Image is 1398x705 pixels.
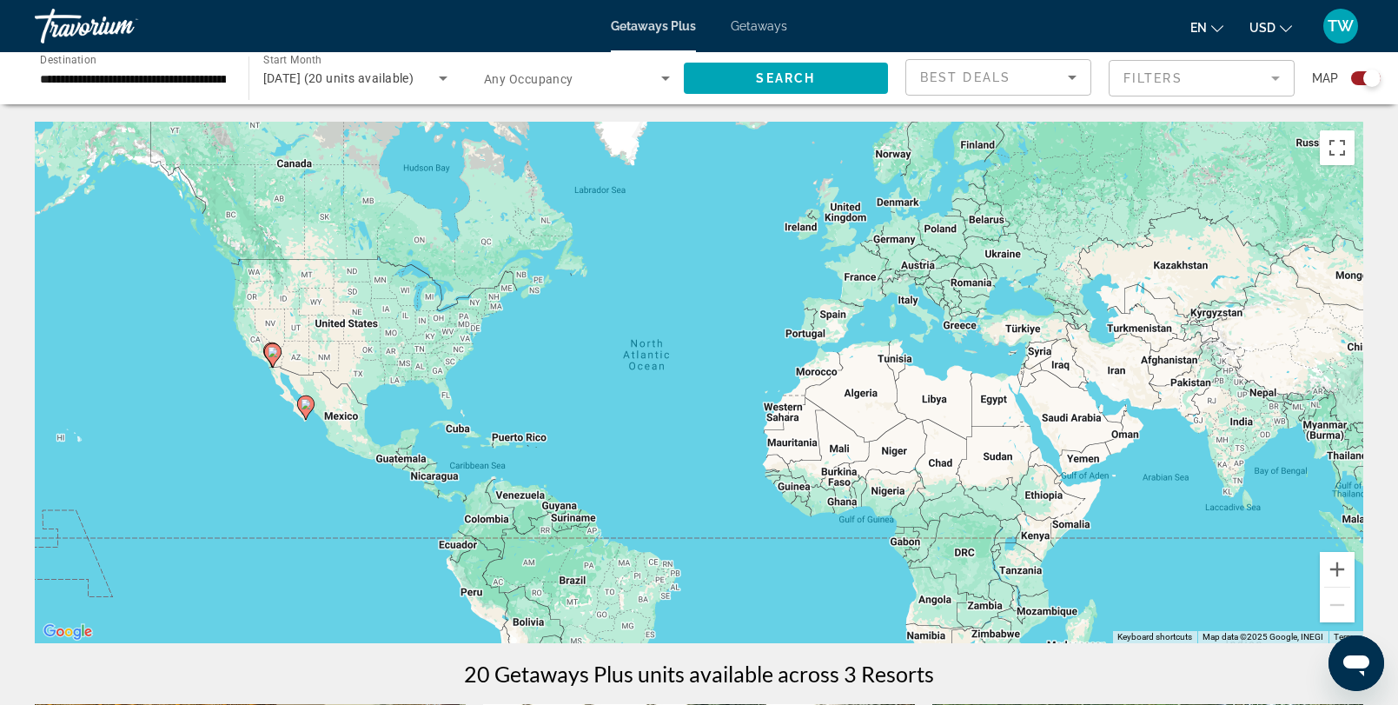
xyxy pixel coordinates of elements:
img: Google [39,621,96,643]
span: Map data ©2025 Google, INEGI [1203,632,1323,642]
div: Keywords by Traffic [192,103,293,114]
img: website_grey.svg [28,45,42,59]
span: [DATE] (20 units available) [263,71,414,85]
div: v 4.0.25 [49,28,85,42]
img: logo_orange.svg [28,28,42,42]
div: Domain Overview [66,103,156,114]
button: User Menu [1318,8,1363,44]
span: Search [756,71,815,85]
img: tab_domain_overview_orange.svg [47,101,61,115]
div: Domain: [DOMAIN_NAME] [45,45,191,59]
button: Keyboard shortcuts [1117,631,1192,643]
span: en [1190,21,1207,35]
span: Best Deals [920,70,1010,84]
span: Destination [40,53,96,65]
mat-select: Sort by [920,67,1077,88]
button: Change language [1190,15,1223,40]
a: Travorium [35,3,209,49]
a: Getaways [731,19,787,33]
a: Open this area in Google Maps (opens a new window) [39,621,96,643]
button: Change currency [1249,15,1292,40]
button: Search [684,63,889,94]
a: Getaways Plus [611,19,696,33]
button: Zoom in [1320,552,1355,587]
button: Toggle fullscreen view [1320,130,1355,165]
img: tab_keywords_by_traffic_grey.svg [173,101,187,115]
span: Any Occupancy [484,72,573,86]
a: Terms (opens in new tab) [1334,632,1358,642]
h1: 20 Getaways Plus units available across 3 Resorts [464,661,934,687]
span: Map [1312,66,1338,90]
iframe: Button to launch messaging window [1328,635,1384,691]
span: TW [1328,17,1354,35]
button: Zoom out [1320,588,1355,622]
button: Filter [1109,59,1295,97]
span: Start Month [263,54,321,66]
span: USD [1249,21,1275,35]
